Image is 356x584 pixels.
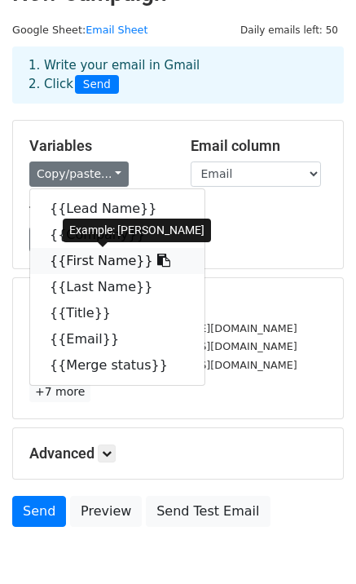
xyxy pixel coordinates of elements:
[235,21,344,39] span: Daily emails left: 50
[29,322,297,334] small: [EMAIL_ADDRESS][PERSON_NAME][DOMAIN_NAME]
[235,24,344,36] a: Daily emails left: 50
[30,248,204,274] a: {{First Name}}
[146,496,270,527] a: Send Test Email
[30,274,204,300] a: {{Last Name}}
[29,445,327,462] h5: Advanced
[75,75,119,95] span: Send
[29,340,297,352] small: [PERSON_NAME][EMAIL_ADDRESS][DOMAIN_NAME]
[16,56,340,94] div: 1. Write your email in Gmail 2. Click
[191,137,327,155] h5: Email column
[29,161,129,187] a: Copy/paste...
[63,219,211,242] div: Example: [PERSON_NAME]
[29,137,166,155] h5: Variables
[275,506,356,584] iframe: Chat Widget
[30,300,204,326] a: {{Title}}
[30,222,204,248] a: {{Company}}
[12,24,147,36] small: Google Sheet:
[86,24,147,36] a: Email Sheet
[29,382,90,402] a: +7 more
[30,196,204,222] a: {{Lead Name}}
[30,326,204,352] a: {{Email}}
[30,352,204,378] a: {{Merge status}}
[70,496,142,527] a: Preview
[12,496,66,527] a: Send
[29,359,297,371] small: [PERSON_NAME][EMAIL_ADDRESS][DOMAIN_NAME]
